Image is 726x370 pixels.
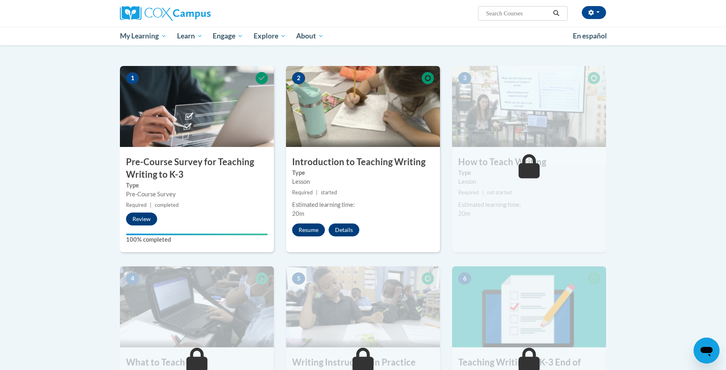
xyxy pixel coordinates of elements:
[286,156,440,168] h3: Introduction to Teaching Writing
[568,28,612,45] a: En español
[550,9,562,18] button: Search
[120,6,274,21] a: Cox Campus
[286,66,440,147] img: Course Image
[126,181,268,190] label: Type
[482,189,484,196] span: |
[292,200,434,209] div: Estimated learning time:
[694,338,720,364] iframe: Button to launch messaging window
[321,189,337,196] span: started
[458,200,600,209] div: Estimated learning time:
[126,235,268,244] label: 100% completed
[292,168,434,177] label: Type
[485,9,550,18] input: Search Courses
[458,168,600,177] label: Type
[213,31,243,41] span: Engage
[292,210,304,217] span: 20m
[452,156,606,168] h3: How to Teach Writing
[120,156,274,181] h3: Pre-Course Survey for Teaching Writing to K-3
[126,272,139,285] span: 4
[172,27,208,45] a: Learn
[254,31,286,41] span: Explore
[292,272,305,285] span: 5
[177,31,203,41] span: Learn
[126,190,268,199] div: Pre-Course Survey
[458,272,471,285] span: 6
[452,266,606,347] img: Course Image
[126,234,268,235] div: Your progress
[316,189,318,196] span: |
[108,27,618,45] div: Main menu
[120,66,274,147] img: Course Image
[150,202,152,208] span: |
[286,356,440,369] h3: Writing Instruction in Practice
[292,223,325,236] button: Resume
[207,27,248,45] a: Engage
[458,189,479,196] span: Required
[115,27,172,45] a: My Learning
[582,6,606,19] button: Account Settings
[487,189,512,196] span: not started
[296,31,324,41] span: About
[292,177,434,186] div: Lesson
[120,31,167,41] span: My Learning
[452,66,606,147] img: Course Image
[458,72,471,84] span: 3
[248,27,291,45] a: Explore
[292,72,305,84] span: 2
[126,213,157,225] button: Review
[120,356,274,369] h3: What to Teach
[292,189,313,196] span: Required
[291,27,329,45] a: About
[329,223,359,236] button: Details
[155,202,179,208] span: completed
[120,266,274,347] img: Course Image
[286,266,440,347] img: Course Image
[573,32,607,40] span: En español
[126,202,147,208] span: Required
[458,210,470,217] span: 20m
[458,177,600,186] div: Lesson
[126,72,139,84] span: 1
[120,6,211,21] img: Cox Campus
